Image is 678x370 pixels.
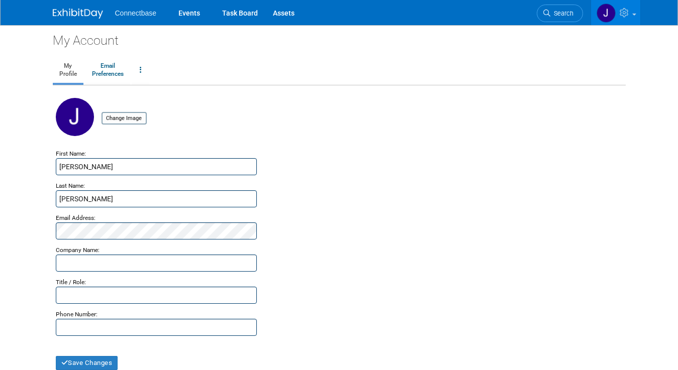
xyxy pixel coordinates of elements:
a: Search [537,5,583,22]
img: J.jpg [56,98,94,136]
small: Company Name: [56,246,100,254]
small: Title / Role: [56,279,86,286]
small: Phone Number: [56,311,98,318]
div: My Account [53,25,626,49]
span: Search [550,10,573,17]
img: John Giblin [597,4,616,23]
a: MyProfile [53,58,83,83]
small: Last Name: [56,182,85,189]
span: Connectbase [115,9,157,17]
small: First Name: [56,150,86,157]
button: Save Changes [56,356,118,370]
a: EmailPreferences [85,58,130,83]
small: Email Address: [56,214,95,221]
img: ExhibitDay [53,9,103,19]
